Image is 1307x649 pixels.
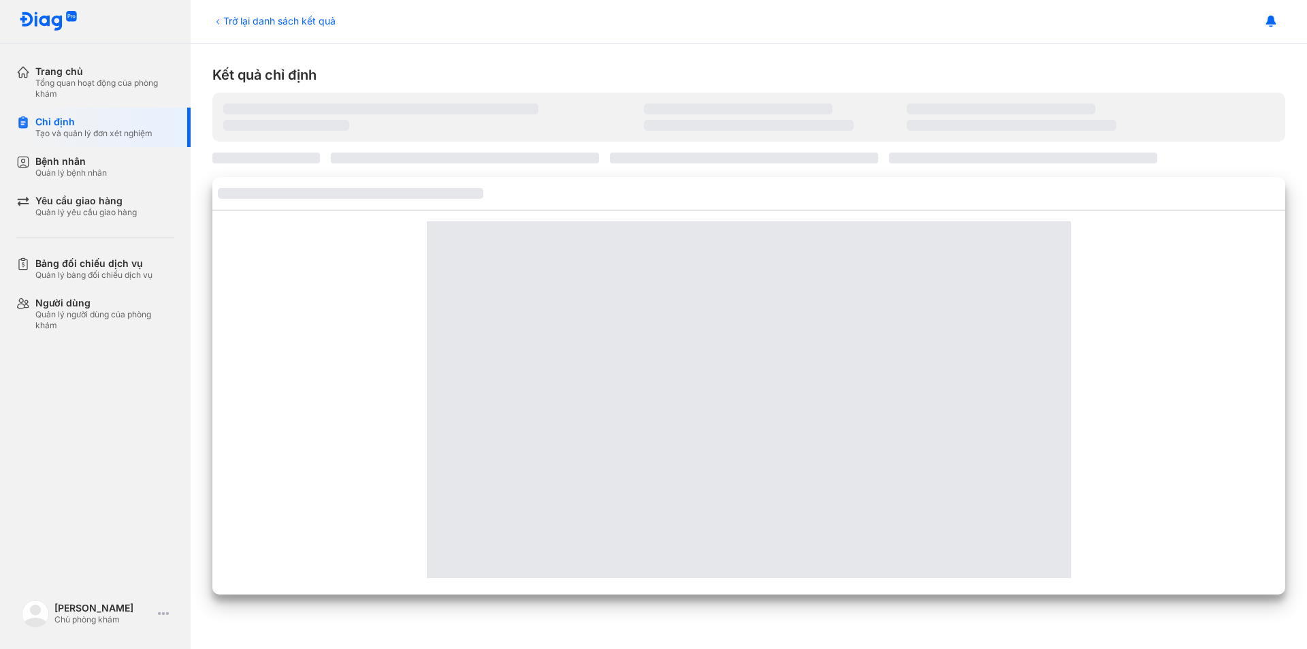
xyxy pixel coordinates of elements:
[35,207,137,218] div: Quản lý yêu cầu giao hàng
[35,65,174,78] div: Trang chủ
[212,14,336,28] div: Trở lại danh sách kết quả
[35,309,174,331] div: Quản lý người dùng của phòng khám
[35,128,152,139] div: Tạo và quản lý đơn xét nghiệm
[35,78,174,99] div: Tổng quan hoạt động của phòng khám
[54,614,152,625] div: Chủ phòng khám
[35,257,152,270] div: Bảng đối chiếu dịch vụ
[35,116,152,128] div: Chỉ định
[35,297,174,309] div: Người dùng
[35,155,107,168] div: Bệnh nhân
[35,195,137,207] div: Yêu cầu giao hàng
[19,11,78,32] img: logo
[54,602,152,614] div: [PERSON_NAME]
[35,168,107,178] div: Quản lý bệnh nhân
[35,270,152,281] div: Quản lý bảng đối chiếu dịch vụ
[22,600,49,627] img: logo
[212,65,1285,84] div: Kết quả chỉ định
